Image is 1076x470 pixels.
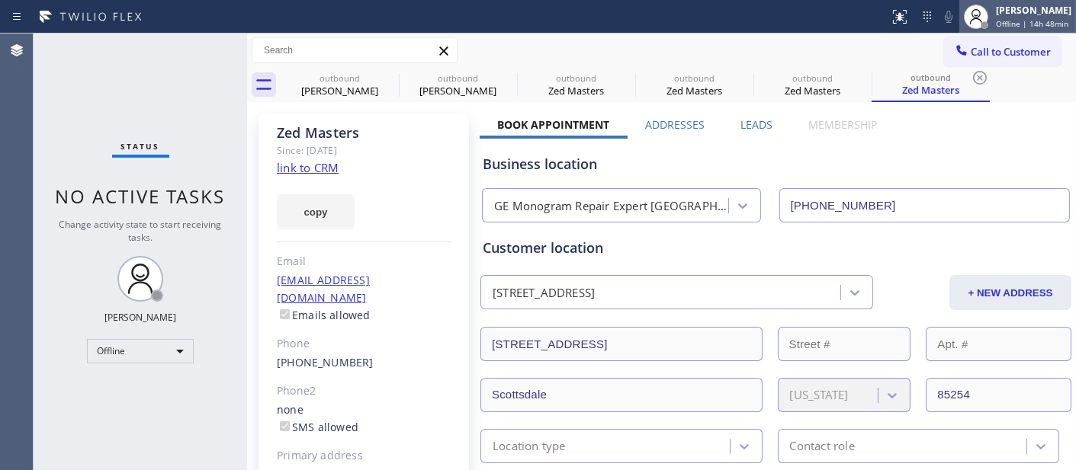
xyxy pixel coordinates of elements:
[996,18,1068,29] span: Offline | 14h 48min
[56,184,226,209] span: No active tasks
[873,68,988,101] div: Zed Masters
[755,84,870,98] div: Zed Masters
[483,154,1069,174] div: Business location
[277,124,451,142] div: Zed Masters
[480,327,763,361] input: Address
[778,327,911,361] input: Street #
[104,311,176,324] div: [PERSON_NAME]
[282,72,397,84] div: outbound
[483,238,1069,258] div: Customer location
[637,84,752,98] div: Zed Masters
[645,117,705,132] label: Addresses
[873,72,988,83] div: outbound
[280,309,290,319] input: Emails allowed
[949,275,1071,310] button: + NEW ADDRESS
[277,253,451,270] div: Email
[277,194,355,229] button: copy
[280,421,290,431] input: SMS allowed
[519,68,634,102] div: Zed Masters
[497,117,609,132] label: Book Appointment
[519,72,634,84] div: outbound
[637,68,752,102] div: Zed Masters
[519,84,634,98] div: Zed Masters
[277,142,451,159] div: Since: [DATE]
[59,218,222,244] span: Change activity state to start receiving tasks.
[779,188,1071,222] input: Phone Number
[277,308,371,322] label: Emails allowed
[282,68,397,102] div: Indra Yarde
[938,6,959,27] button: Mute
[252,38,457,62] input: Search
[277,420,358,434] label: SMS allowed
[400,68,516,102] div: Dona Rose Weyrauch
[926,378,1071,412] input: ZIP
[755,72,870,84] div: outbound
[121,141,160,152] span: Status
[808,117,877,132] label: Membership
[277,382,451,400] div: Phone2
[637,72,752,84] div: outbound
[277,273,370,305] a: [EMAIL_ADDRESS][DOMAIN_NAME]
[996,4,1071,17] div: [PERSON_NAME]
[755,68,870,102] div: Zed Masters
[87,339,194,363] div: Offline
[493,284,595,302] div: [STREET_ADDRESS]
[277,335,451,353] div: Phone
[277,355,374,369] a: [PHONE_NUMBER]
[494,197,730,215] div: GE Monogram Repair Expert [GEOGRAPHIC_DATA]
[740,117,772,132] label: Leads
[790,437,855,455] div: Contact role
[277,401,451,436] div: none
[971,45,1051,59] span: Call to Customer
[400,72,516,84] div: outbound
[926,327,1071,361] input: Apt. #
[277,447,451,465] div: Primary address
[400,84,516,98] div: [PERSON_NAME]
[480,378,763,412] input: City
[493,437,566,455] div: Location type
[282,84,397,98] div: [PERSON_NAME]
[873,83,988,97] div: Zed Masters
[277,160,339,175] a: link to CRM
[944,37,1061,66] button: Call to Customer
